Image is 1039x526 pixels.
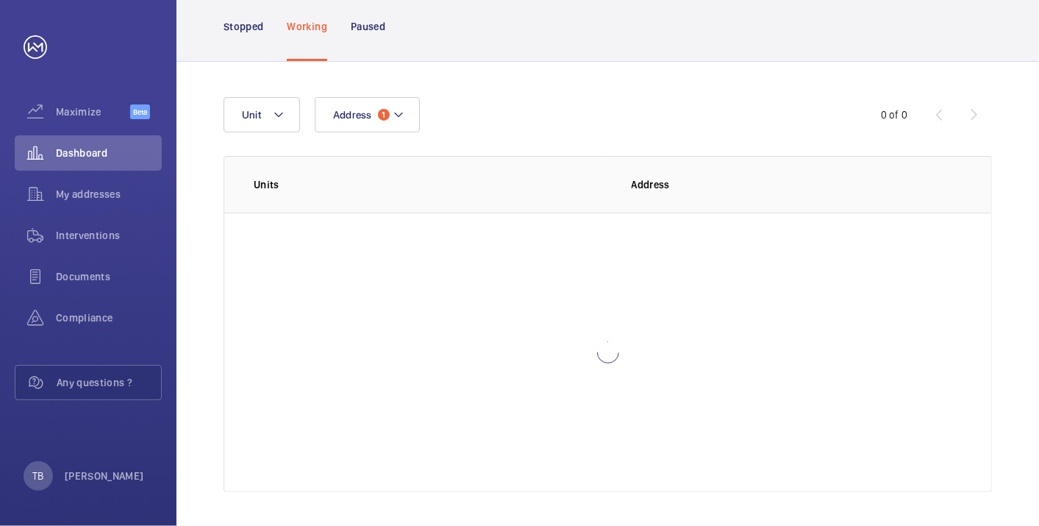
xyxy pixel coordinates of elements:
p: Units [254,177,608,192]
span: 1 [378,109,390,121]
span: Unit [242,109,261,121]
span: My addresses [56,187,162,202]
span: Dashboard [56,146,162,160]
button: Address1 [315,97,420,132]
p: Address [632,177,963,192]
span: Documents [56,269,162,284]
p: TB [32,469,43,483]
div: 0 of 0 [881,107,907,122]
span: Any questions ? [57,375,161,390]
p: Paused [351,19,385,34]
button: Unit [224,97,300,132]
p: Working [287,19,326,34]
span: Maximize [56,104,130,119]
span: Beta [130,104,150,119]
p: Stopped [224,19,263,34]
span: Address [333,109,372,121]
span: Compliance [56,310,162,325]
span: Interventions [56,228,162,243]
p: [PERSON_NAME] [65,469,144,483]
